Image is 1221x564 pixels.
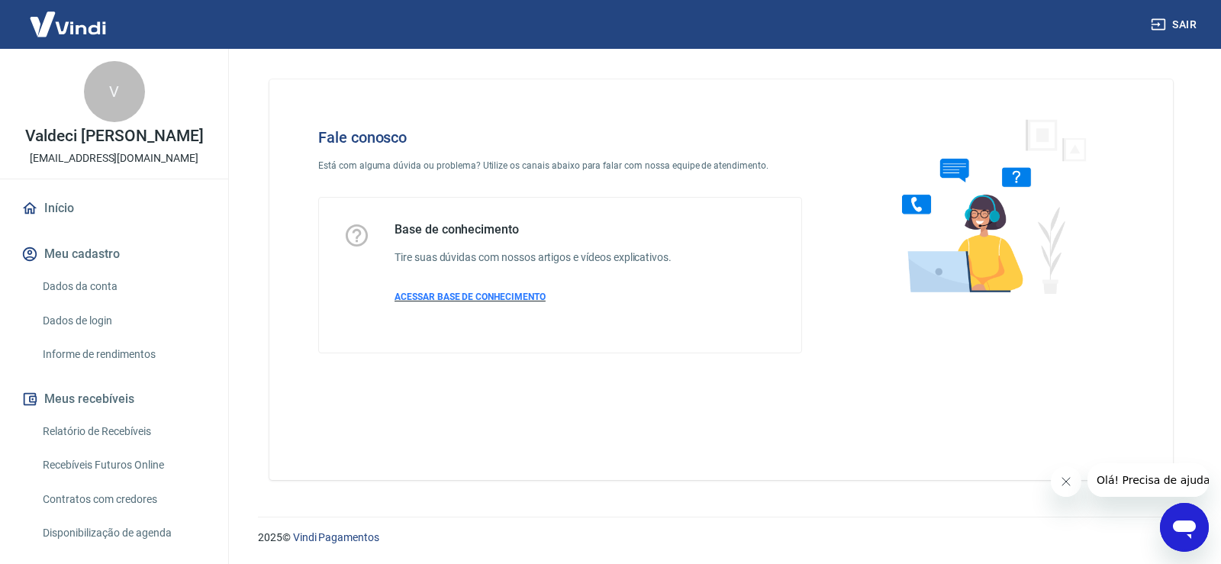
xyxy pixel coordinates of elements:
[18,1,118,47] img: Vindi
[37,517,210,549] a: Disponibilização de agenda
[395,290,672,304] a: ACESSAR BASE DE CONHECIMENTO
[37,450,210,481] a: Recebíveis Futuros Online
[18,382,210,416] button: Meus recebíveis
[84,61,145,122] div: V
[25,128,204,144] p: Valdeci [PERSON_NAME]
[258,530,1184,546] p: 2025 ©
[395,222,672,237] h5: Base de conhecimento
[9,11,128,23] span: Olá! Precisa de ajuda?
[1148,11,1203,39] button: Sair
[318,159,802,172] p: Está com alguma dúvida ou problema? Utilize os canais abaixo para falar com nossa equipe de atend...
[395,250,672,266] h6: Tire suas dúvidas com nossos artigos e vídeos explicativos.
[1051,466,1081,497] iframe: Fechar mensagem
[318,128,802,147] h4: Fale conosco
[18,192,210,225] a: Início
[37,271,210,302] a: Dados da conta
[30,150,198,166] p: [EMAIL_ADDRESS][DOMAIN_NAME]
[395,292,546,302] span: ACESSAR BASE DE CONHECIMENTO
[37,416,210,447] a: Relatório de Recebíveis
[1087,463,1209,497] iframe: Mensagem da empresa
[37,305,210,337] a: Dados de login
[18,237,210,271] button: Meu cadastro
[37,339,210,370] a: Informe de rendimentos
[871,104,1103,308] img: Fale conosco
[293,531,379,543] a: Vindi Pagamentos
[37,484,210,515] a: Contratos com credores
[1160,503,1209,552] iframe: Botão para abrir a janela de mensagens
